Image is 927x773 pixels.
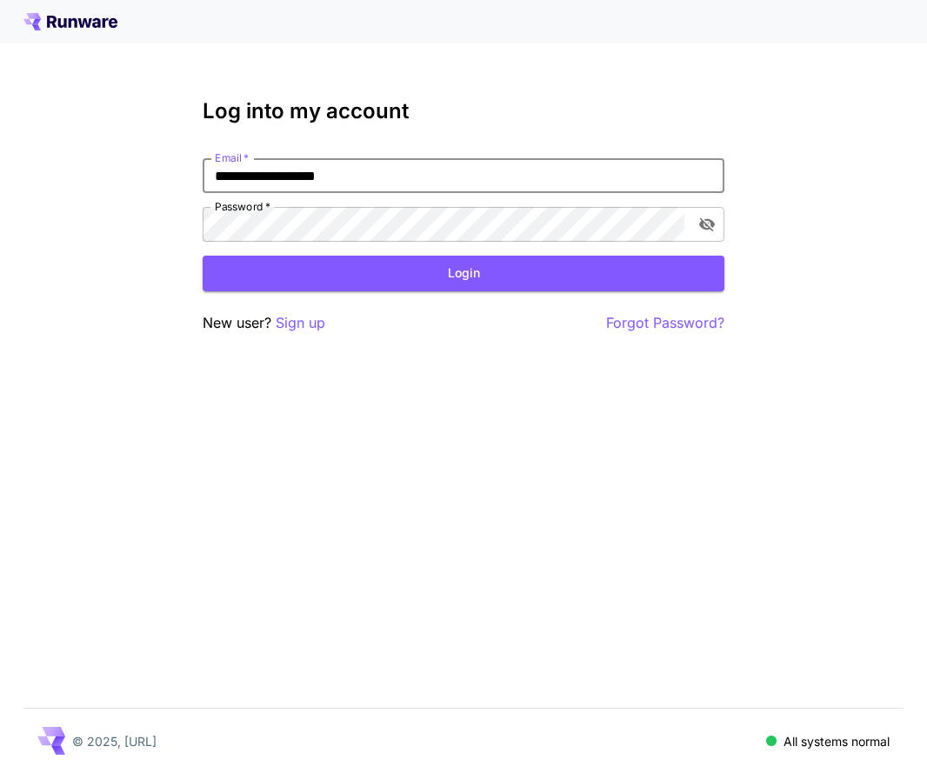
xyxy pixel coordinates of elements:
button: toggle password visibility [691,209,723,240]
p: New user? [203,312,325,334]
button: Login [203,256,724,291]
h3: Log into my account [203,99,724,123]
button: Sign up [276,312,325,334]
label: Password [215,199,270,214]
p: All systems normal [784,732,890,750]
p: © 2025, [URL] [72,732,157,750]
button: Forgot Password? [606,312,724,334]
label: Email [215,150,249,165]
